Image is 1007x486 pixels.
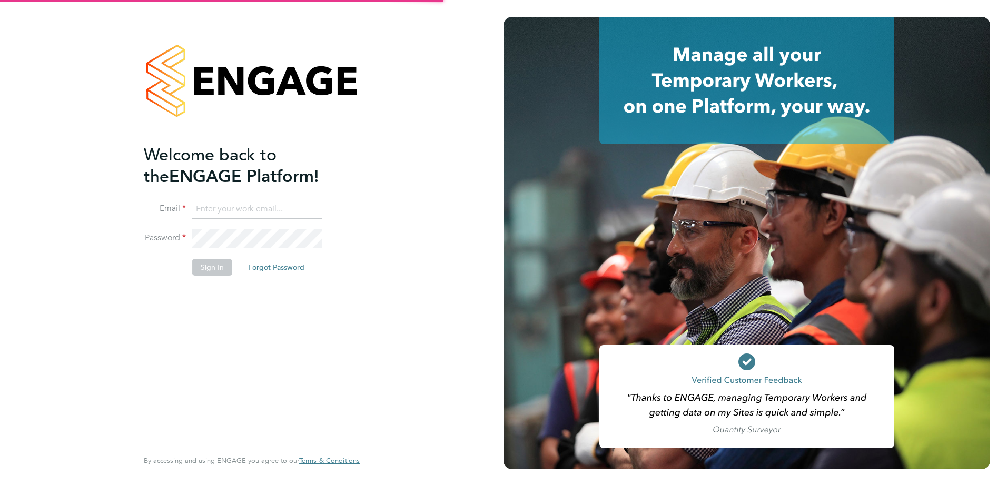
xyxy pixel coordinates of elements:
[192,200,322,219] input: Enter your work email...
[144,203,186,214] label: Email
[144,232,186,244] label: Password
[144,145,277,187] span: Welcome back to the
[192,259,232,276] button: Sign In
[144,144,349,187] h2: ENGAGE Platform!
[299,457,360,465] a: Terms & Conditions
[299,456,360,465] span: Terms & Conditions
[144,456,360,465] span: By accessing and using ENGAGE you agree to our
[240,259,313,276] button: Forgot Password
